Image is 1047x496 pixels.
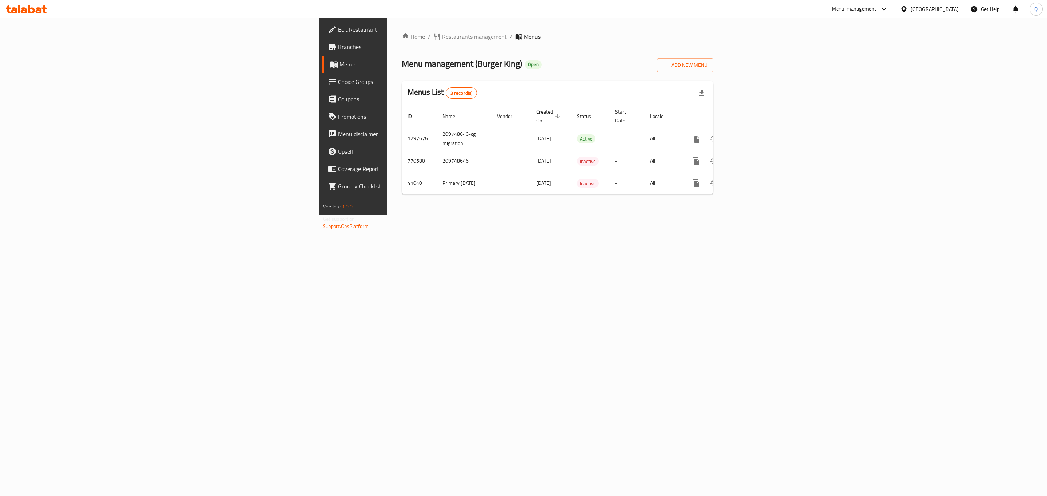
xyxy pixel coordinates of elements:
span: Q [1034,5,1038,13]
td: All [644,150,682,172]
li: / [510,32,512,41]
a: Choice Groups [322,73,494,90]
div: Total records count [446,87,477,99]
td: All [644,172,682,194]
span: Menu disclaimer [338,130,488,138]
a: Coverage Report [322,160,494,178]
div: Inactive [577,179,599,188]
span: ID [408,112,421,121]
span: [DATE] [536,178,551,188]
td: - [609,150,644,172]
button: Change Status [705,130,722,147]
span: Status [577,112,601,121]
button: more [687,130,705,147]
a: Edit Restaurant [322,21,494,38]
span: Coverage Report [338,164,488,173]
span: Upsell [338,147,488,156]
th: Actions [682,105,763,127]
div: [GEOGRAPHIC_DATA] [911,5,959,13]
a: Menus [322,56,494,73]
span: Version: [323,202,341,211]
span: [DATE] [536,134,551,143]
a: Support.OpsPlatform [323,221,369,231]
span: Inactive [577,179,599,188]
button: more [687,153,705,170]
span: 3 record(s) [446,90,477,97]
div: Menu-management [832,5,876,13]
a: Menu disclaimer [322,125,494,143]
span: Promotions [338,112,488,121]
span: Inactive [577,157,599,166]
span: 1.0.0 [342,202,353,211]
span: Start Date [615,107,635,125]
span: Get support on: [323,214,356,224]
span: Choice Groups [338,77,488,86]
td: - [609,127,644,150]
span: Created On [536,107,562,125]
span: Vendor [497,112,522,121]
span: Add New Menu [663,61,707,70]
span: Grocery Checklist [338,182,488,191]
span: Edit Restaurant [338,25,488,34]
span: Coupons [338,95,488,103]
span: Menus [340,60,488,69]
button: more [687,175,705,192]
table: enhanced table [402,105,763,195]
a: Grocery Checklist [322,178,494,195]
div: Active [577,134,595,143]
h2: Menus List [408,87,477,99]
button: Change Status [705,175,722,192]
span: Branches [338,42,488,51]
span: Active [577,135,595,143]
span: Menus [524,32,541,41]
a: Promotions [322,108,494,125]
a: Branches [322,38,494,56]
button: Add New Menu [657,58,713,72]
td: - [609,172,644,194]
a: Upsell [322,143,494,160]
span: Locale [650,112,673,121]
span: Name [442,112,465,121]
div: Open [525,60,542,69]
div: Export file [693,84,710,102]
span: [DATE] [536,156,551,166]
button: Change Status [705,153,722,170]
td: All [644,127,682,150]
span: Open [525,61,542,68]
nav: breadcrumb [402,32,713,41]
a: Coupons [322,90,494,108]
